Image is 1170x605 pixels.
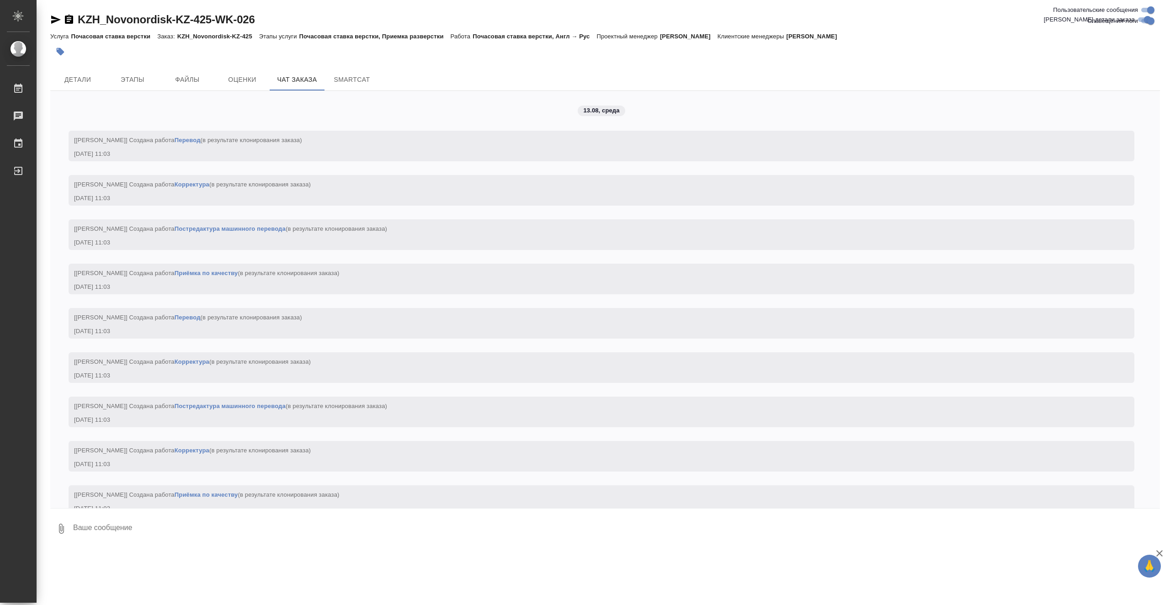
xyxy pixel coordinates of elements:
a: Перевод [175,314,201,321]
div: [DATE] 11:03 [74,149,1102,159]
p: Работа [451,33,473,40]
p: Почасовая ставка верстки, Приемка разверстки [299,33,451,40]
div: [DATE] 11:03 [74,371,1102,380]
a: Корректура [175,447,209,454]
a: Корректура [175,358,209,365]
p: Этапы услуги [259,33,299,40]
p: Клиентские менеджеры [718,33,787,40]
div: [DATE] 11:03 [74,282,1102,292]
a: Перевод [175,137,201,143]
span: [[PERSON_NAME]] Создана работа (в результате клонирования заказа) [74,225,387,232]
a: Приёмка по качеству [175,491,238,498]
button: Добавить тэг [50,42,70,62]
div: [DATE] 11:03 [74,504,1102,513]
p: Проектный менеджер [596,33,659,40]
span: [[PERSON_NAME]] Создана работа (в результате клонирования заказа) [74,181,311,188]
span: [[PERSON_NAME]] Создана работа (в результате клонирования заказа) [74,447,311,454]
div: [DATE] 11:03 [74,327,1102,336]
span: Оценки [220,74,264,85]
div: [DATE] 11:03 [74,415,1102,425]
a: Постредактура машинного перевода [175,225,286,232]
span: Чат заказа [275,74,319,85]
span: [[PERSON_NAME]] Создана работа (в результате клонирования заказа) [74,314,302,321]
p: [PERSON_NAME] [787,33,844,40]
span: [[PERSON_NAME]] Создана работа (в результате клонирования заказа) [74,358,311,365]
span: [[PERSON_NAME]] Создана работа (в результате клонирования заказа) [74,137,302,143]
span: Этапы [111,74,154,85]
a: Приёмка по качеству [175,270,238,276]
a: KZH_Novonordisk-KZ-425-WK-026 [78,13,255,26]
p: Почасовая ставка верстки, Англ → Рус [473,33,596,40]
p: [PERSON_NAME] [660,33,718,40]
div: [DATE] 11:03 [74,460,1102,469]
span: [[PERSON_NAME]] Создана работа (в результате клонирования заказа) [74,491,340,498]
span: [[PERSON_NAME]] Создана работа (в результате клонирования заказа) [74,403,387,409]
div: [DATE] 11:03 [74,194,1102,203]
span: Детали [56,74,100,85]
p: 13.08, среда [583,106,619,115]
p: KZH_Novonordisk-KZ-425 [177,33,259,40]
p: Услуга [50,33,71,40]
span: SmartCat [330,74,374,85]
span: [[PERSON_NAME]] Создана работа (в результате клонирования заказа) [74,270,340,276]
div: [DATE] 11:03 [74,238,1102,247]
p: Заказ: [157,33,177,40]
span: 🙏 [1142,557,1157,576]
a: Постредактура машинного перевода [175,403,286,409]
span: Пользовательские сообщения [1053,5,1138,15]
span: Оповещения-логи [1087,16,1138,26]
span: [PERSON_NAME] детали заказа [1044,15,1135,24]
button: 🙏 [1138,555,1161,578]
button: Скопировать ссылку [64,14,74,25]
p: Почасовая ставка верстки [71,33,157,40]
button: Скопировать ссылку для ЯМессенджера [50,14,61,25]
a: Корректура [175,181,209,188]
span: Файлы [165,74,209,85]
